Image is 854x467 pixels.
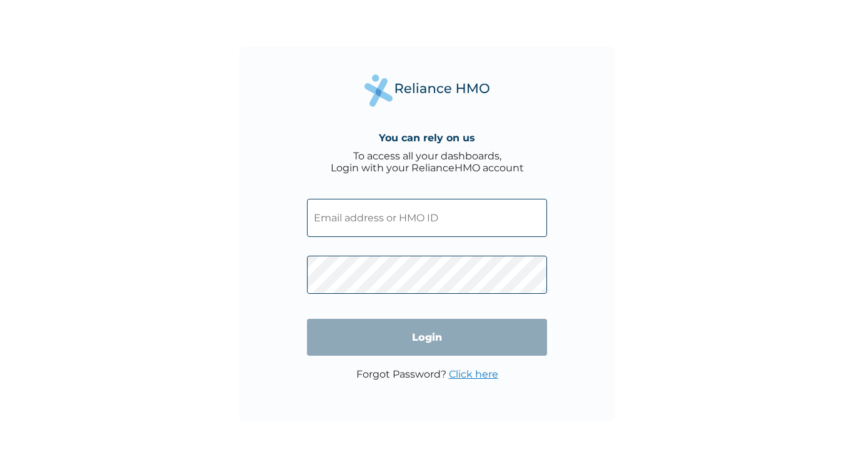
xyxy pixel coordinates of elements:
input: Login [307,319,547,356]
input: Email address or HMO ID [307,199,547,237]
img: Reliance Health's Logo [364,74,490,106]
p: Forgot Password? [356,368,498,380]
h4: You can rely on us [379,132,475,144]
a: Click here [449,368,498,380]
div: To access all your dashboards, Login with your RelianceHMO account [331,150,524,174]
